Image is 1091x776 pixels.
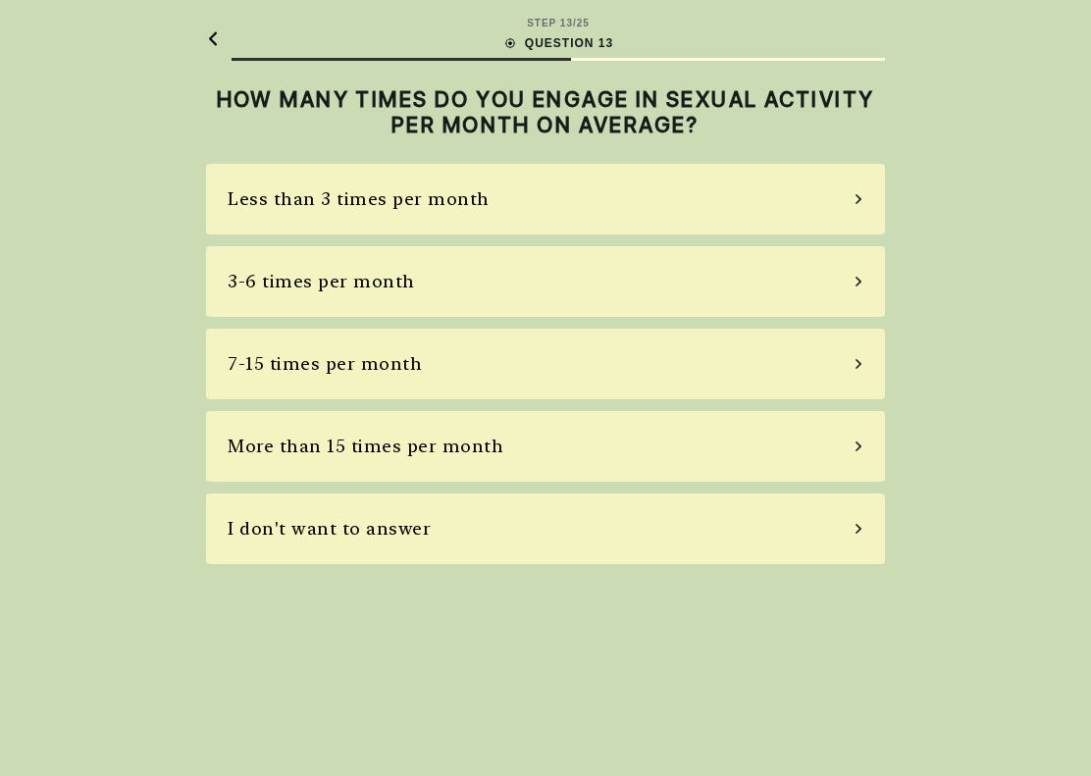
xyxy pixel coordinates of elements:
[228,350,422,377] div: 7-15 times per month
[228,185,490,212] div: Less than 3 times per month
[527,16,590,30] div: STEP 13 / 25
[228,433,503,459] div: More than 15 times per month
[503,34,613,52] div: QUESTION 13
[206,86,885,138] h2: HOW MANY TIMES DO YOU ENGAGE IN SEXUAL ACTIVITY PER MONTH ON AVERAGE?
[228,268,415,294] div: 3-6 times per month
[228,515,431,542] div: I don't want to answer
